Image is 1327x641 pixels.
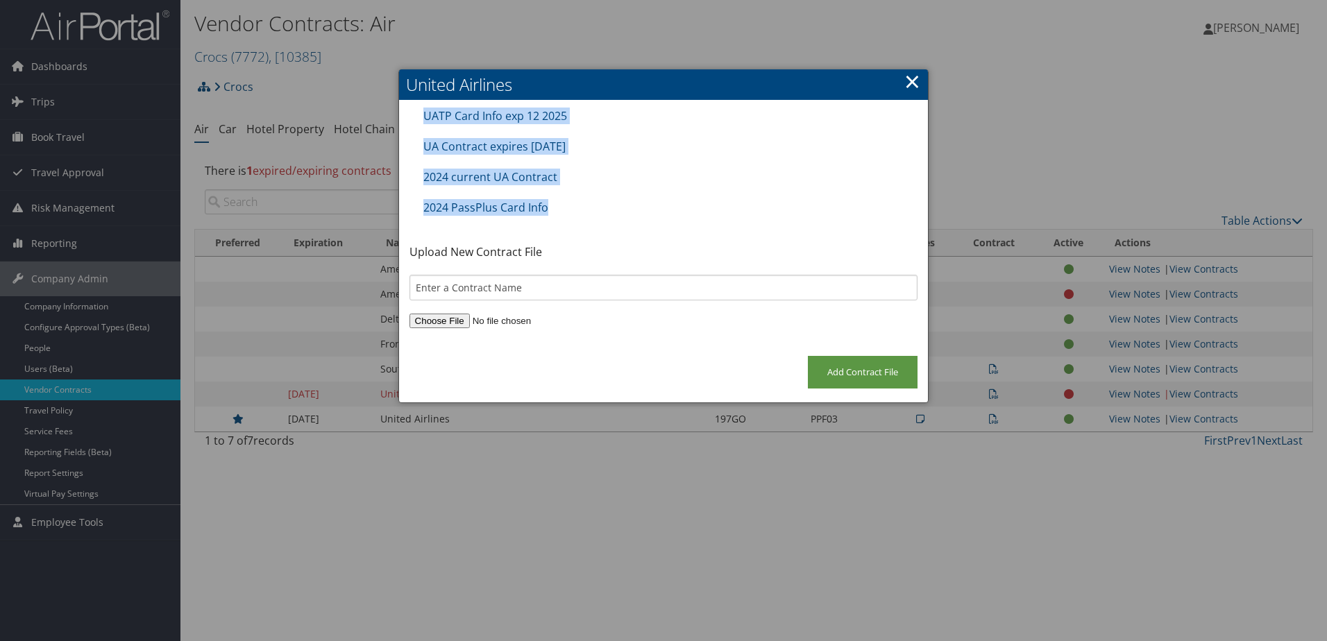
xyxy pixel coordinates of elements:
[409,243,918,262] p: Upload New Contract File
[409,275,918,300] input: Enter a Contract Name
[423,139,566,154] a: UA Contract expires [DATE]
[399,69,929,100] h2: United Airlines
[808,356,918,388] input: Add Contract File
[423,200,548,215] a: 2024 PassPlus Card Info
[904,67,920,95] a: ×
[423,169,557,185] a: 2024 current UA Contract
[423,108,567,123] a: UATP Card Info exp 12 2025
